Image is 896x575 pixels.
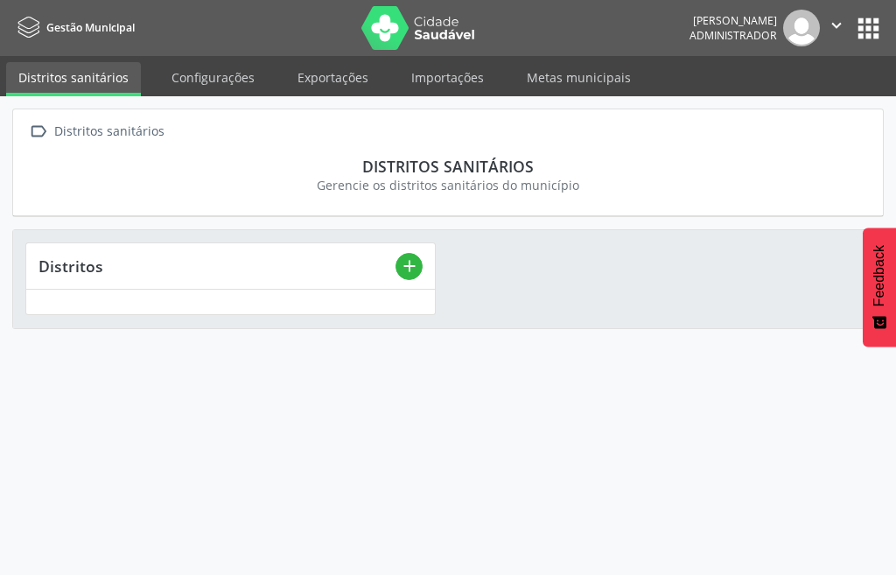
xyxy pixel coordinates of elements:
[853,13,884,44] button: apps
[285,62,381,93] a: Exportações
[689,13,777,28] div: [PERSON_NAME]
[38,157,858,176] div: Distritos sanitários
[514,62,643,93] a: Metas municipais
[6,62,141,96] a: Distritos sanitários
[863,228,896,347] button: Feedback - Mostrar pesquisa
[159,62,267,93] a: Configurações
[871,245,887,306] span: Feedback
[46,20,135,35] span: Gestão Municipal
[689,28,777,43] span: Administrador
[399,62,496,93] a: Importações
[25,119,51,144] i: 
[25,119,167,144] a:  Distritos sanitários
[783,10,820,46] img: img
[395,253,423,280] button: add
[38,256,395,276] div: Distritos
[51,119,167,144] div: Distritos sanitários
[12,13,135,42] a: Gestão Municipal
[38,176,858,194] div: Gerencie os distritos sanitários do município
[820,10,853,46] button: 
[827,16,846,35] i: 
[400,256,419,276] i: add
